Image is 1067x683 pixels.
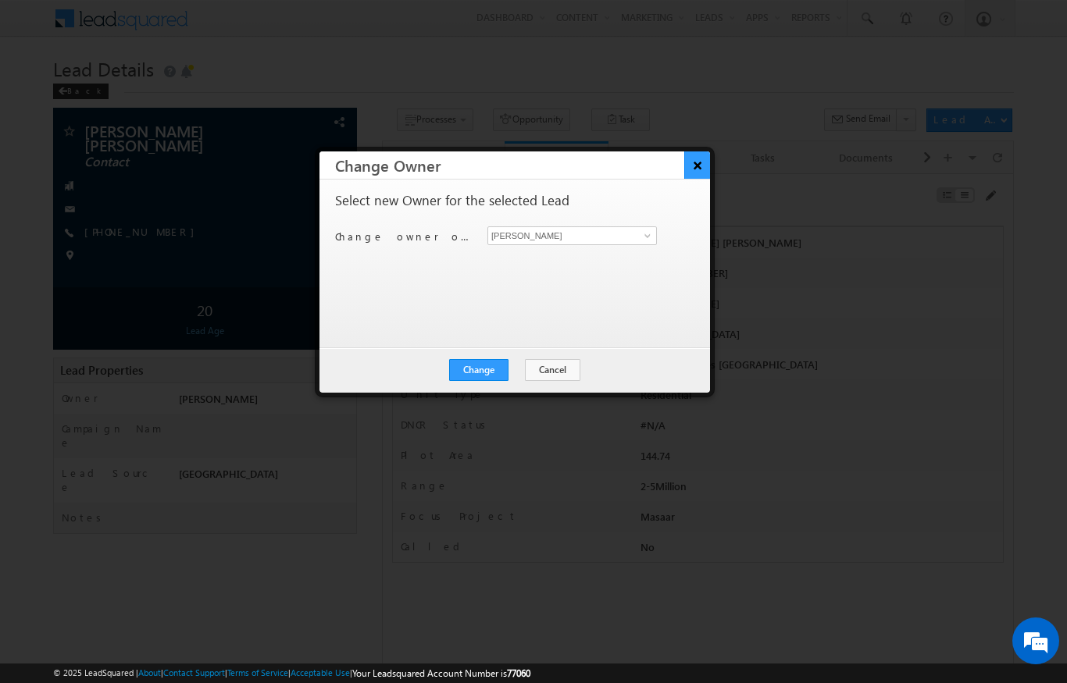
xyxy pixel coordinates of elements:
span: © 2025 LeadSquared | | | | | [53,666,530,681]
button: × [684,151,710,179]
h3: Change Owner [335,151,710,179]
textarea: Type your message and hit 'Enter' [20,144,285,468]
button: Cancel [525,359,580,381]
input: Type to Search [487,226,657,245]
div: Minimize live chat window [256,8,294,45]
a: Show All Items [636,228,655,244]
a: Terms of Service [227,667,288,678]
p: Change owner of 1 lead to [335,229,476,244]
img: d_60004797649_company_0_60004797649 [27,82,66,102]
p: Select new Owner for the selected Lead [335,194,569,208]
a: Acceptable Use [291,667,350,678]
a: Contact Support [163,667,225,678]
span: 77060 [507,667,530,679]
button: Change [449,359,509,381]
em: Start Chat [211,481,284,502]
div: Chat with us now [81,82,262,102]
a: About [138,667,161,678]
span: Your Leadsquared Account Number is [352,667,530,679]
